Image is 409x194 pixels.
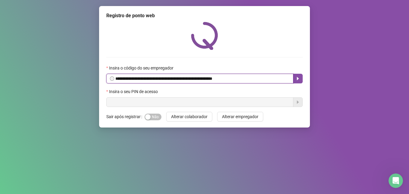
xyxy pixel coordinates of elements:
span: Alterar empregador [222,113,258,120]
iframe: Intercom live chat [389,173,403,188]
span: Alterar colaborador [171,113,208,120]
label: Sair após registrar [106,112,145,121]
button: Alterar colaborador [166,112,212,121]
button: Alterar empregador [217,112,263,121]
span: info-circle [110,76,114,81]
label: Insira o seu PIN de acesso [106,88,162,95]
div: Registro de ponto web [106,12,303,19]
img: QRPoint [191,22,218,50]
label: Insira o código do seu empregador [106,65,177,71]
span: caret-right [295,76,300,81]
